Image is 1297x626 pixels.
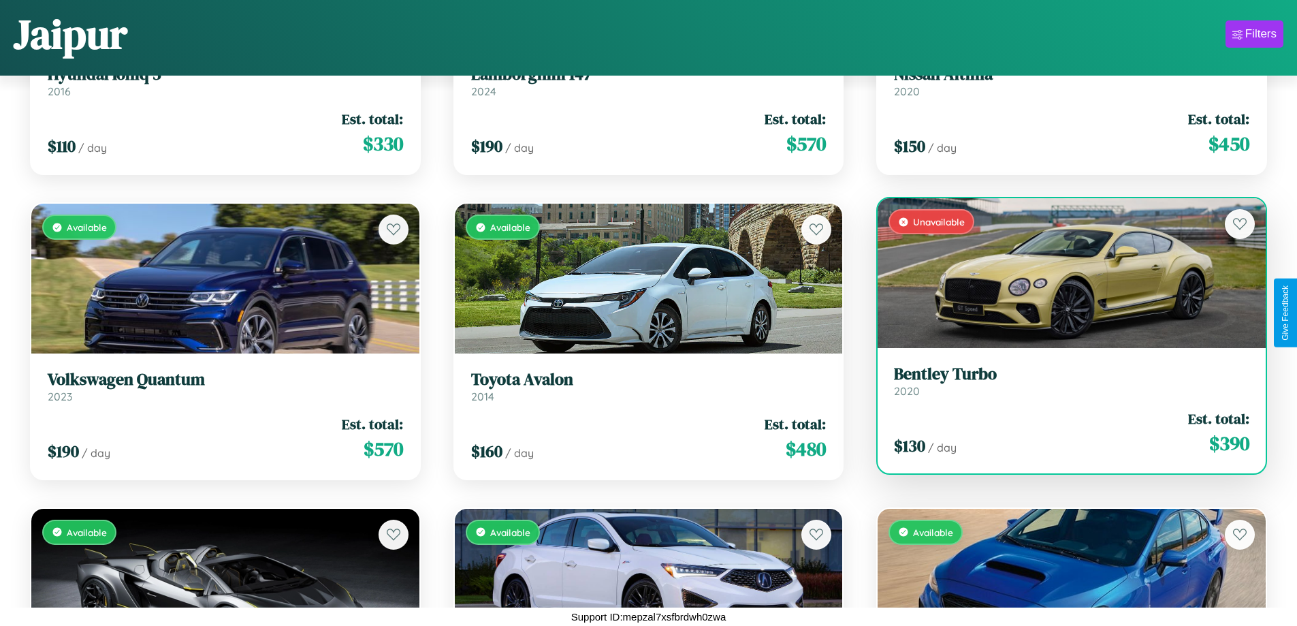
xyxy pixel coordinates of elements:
span: 2016 [48,84,71,98]
a: Nissan Altima2020 [894,65,1249,98]
span: 2020 [894,84,920,98]
a: Bentley Turbo2020 [894,364,1249,398]
span: 2020 [894,384,920,398]
span: / day [82,446,110,460]
button: Filters [1226,20,1283,48]
span: Est. total: [1188,109,1249,129]
span: $ 390 [1209,430,1249,457]
span: Est. total: [1188,409,1249,428]
span: / day [505,141,534,155]
h1: Jaipur [14,6,127,62]
span: $ 450 [1208,130,1249,157]
span: / day [928,141,957,155]
span: 2014 [471,390,494,403]
span: / day [78,141,107,155]
span: / day [928,441,957,454]
h3: Bentley Turbo [894,364,1249,384]
span: / day [505,446,534,460]
span: $ 130 [894,435,925,457]
span: Unavailable [913,216,965,228]
span: $ 570 [786,130,826,157]
span: Available [490,221,530,233]
span: $ 190 [471,135,502,157]
span: $ 160 [471,440,502,463]
span: $ 150 [894,135,925,157]
h3: Toyota Avalon [471,370,827,390]
a: Toyota Avalon2014 [471,370,827,403]
h3: Volkswagen Quantum [48,370,403,390]
span: Est. total: [765,109,826,129]
div: Filters [1245,27,1277,41]
span: Est. total: [342,109,403,129]
span: $ 570 [364,435,403,463]
span: $ 480 [786,435,826,463]
span: $ 110 [48,135,76,157]
span: Available [67,221,107,233]
span: Available [913,527,953,538]
div: Give Feedback [1281,285,1290,341]
span: Available [67,527,107,538]
span: Available [490,527,530,538]
a: Volkswagen Quantum2023 [48,370,403,403]
a: Hyundai Ioniq 52016 [48,65,403,98]
span: $ 330 [363,130,403,157]
a: Lamborghini 1472024 [471,65,827,98]
span: $ 190 [48,440,79,463]
span: 2023 [48,390,72,403]
span: Est. total: [342,414,403,434]
p: Support ID: mepzal7xsfbrdwh0zwa [571,608,726,626]
span: 2024 [471,84,496,98]
span: Est. total: [765,414,826,434]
